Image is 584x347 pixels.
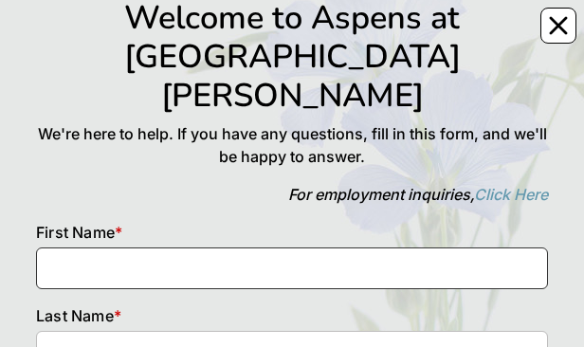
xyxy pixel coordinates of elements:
p: For employment inquiries, [36,183,548,206]
span: First Name [36,223,115,242]
p: We're here to help. If you have any questions, fill in this form, and we'll be happy to answer. [36,122,548,168]
span: Last Name [36,306,114,325]
a: Click Here [474,185,548,204]
button: Close [540,8,576,44]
